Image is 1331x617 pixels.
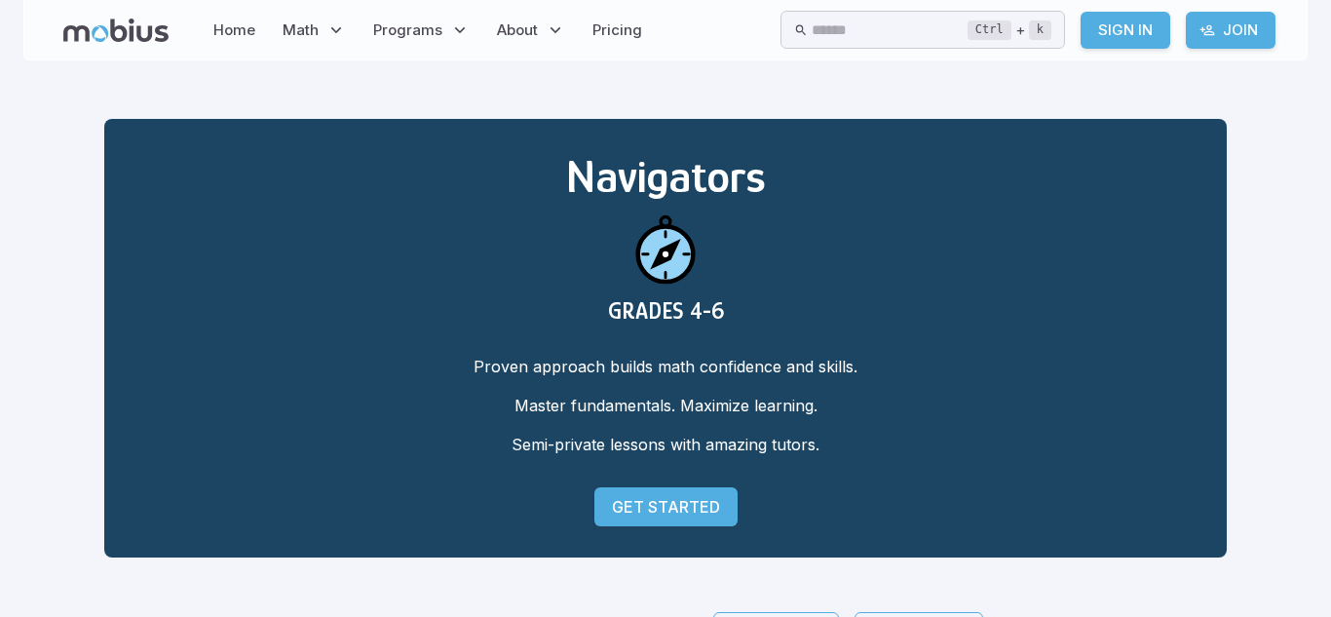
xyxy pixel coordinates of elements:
p: Semi-private lessons with amazing tutors. [135,433,1196,456]
p: Get Started [612,495,720,519]
p: Proven approach builds math confidence and skills. [135,355,1196,378]
kbd: k [1029,20,1051,40]
a: Home [208,8,261,53]
h2: Navigators [135,150,1196,203]
p: Master fundamentals. Maximize learning. [135,394,1196,417]
a: Get Started [594,487,738,526]
kbd: Ctrl [968,20,1011,40]
span: About [497,19,538,41]
img: navigators icon [619,203,712,297]
span: Programs [373,19,442,41]
a: Join [1186,12,1275,49]
a: Sign In [1081,12,1170,49]
div: + [968,19,1051,42]
span: Math [283,19,319,41]
h3: GRADES 4-6 [135,297,1196,324]
a: Pricing [587,8,648,53]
